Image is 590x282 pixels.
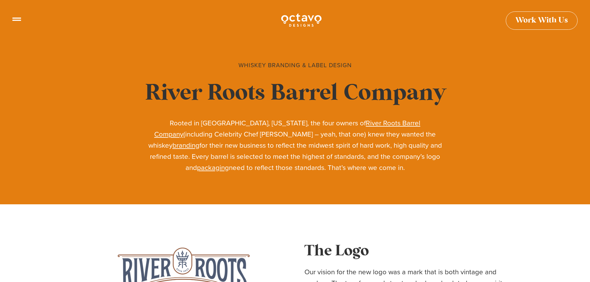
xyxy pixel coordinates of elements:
a: branding [173,140,199,150]
p: Rooted in [GEOGRAPHIC_DATA], [US_STATE], the four owners of (including Celebrity Chef [PERSON_NAM... [140,118,450,173]
h2: The Logo [304,241,509,262]
a: packaging [197,163,229,173]
h2: River Roots Barrel Company [78,81,512,105]
h1: Whiskey Branding & Label Design [78,62,512,68]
